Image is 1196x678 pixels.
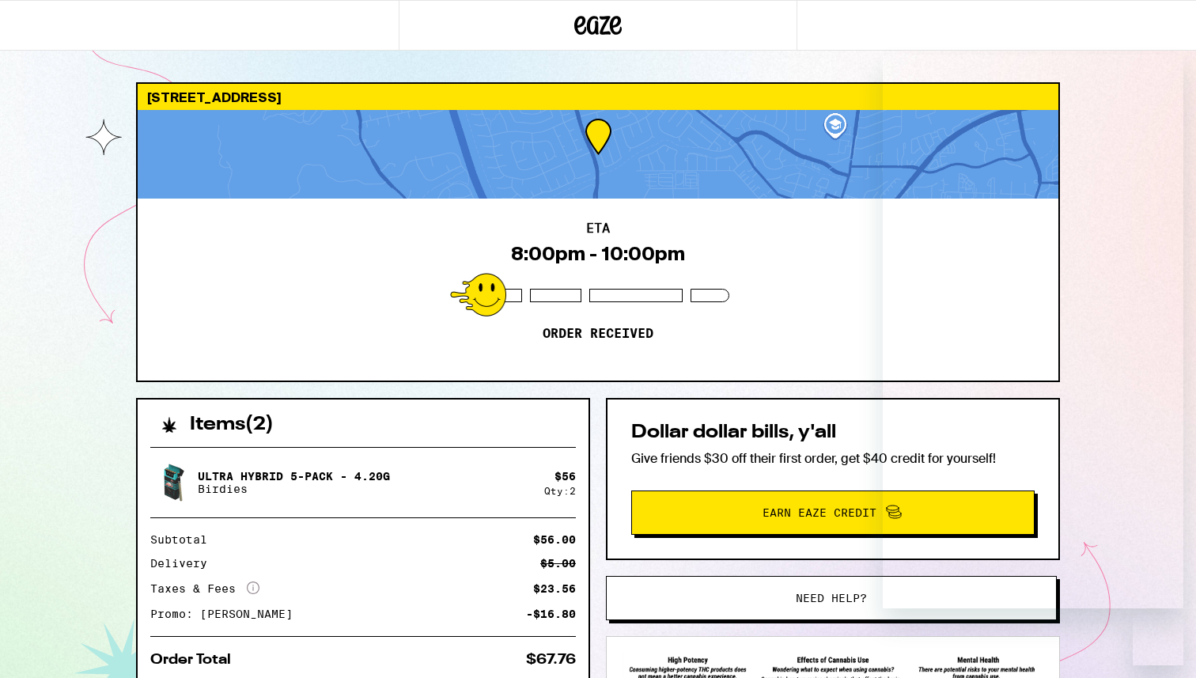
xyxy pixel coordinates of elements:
div: $67.76 [526,653,576,667]
div: -$16.80 [526,608,576,619]
p: Give friends $30 off their first order, get $40 credit for yourself! [631,450,1035,467]
h2: Dollar dollar bills, y'all [631,423,1035,442]
h2: ETA [586,222,610,235]
p: Birdies [198,483,390,495]
button: Need help? [606,576,1057,620]
div: Delivery [150,558,218,569]
iframe: Button to launch messaging window, conversation in progress [1133,615,1183,665]
button: Earn Eaze Credit [631,491,1035,535]
div: [STREET_ADDRESS] [138,84,1058,110]
div: Order Total [150,653,242,667]
div: Taxes & Fees [150,581,259,596]
div: 8:00pm - 10:00pm [511,243,685,265]
p: Ultra Hybrid 5-Pack - 4.20g [198,470,390,483]
div: Subtotal [150,534,218,545]
h2: Items ( 2 ) [190,415,274,434]
div: $ 56 [554,470,576,483]
span: Earn Eaze Credit [763,507,876,518]
div: Promo: [PERSON_NAME] [150,608,304,619]
div: $56.00 [533,534,576,545]
img: Ultra Hybrid 5-Pack - 4.20g [150,460,195,505]
span: Need help? [796,593,867,604]
iframe: Messaging window [883,55,1183,608]
div: $23.56 [533,583,576,594]
p: Order received [543,326,653,342]
div: Qty: 2 [544,486,576,496]
div: $5.00 [540,558,576,569]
